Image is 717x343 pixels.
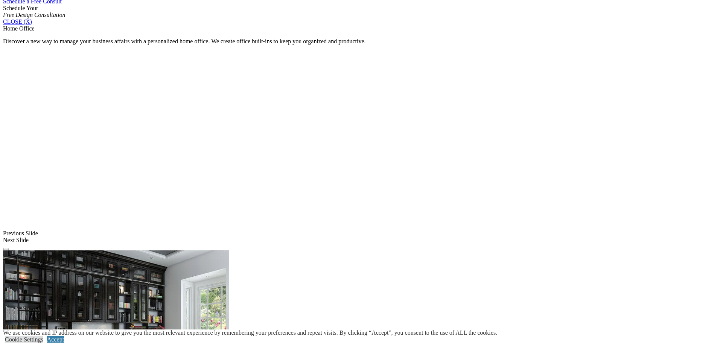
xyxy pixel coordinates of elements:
[3,38,714,45] p: Discover a new way to manage your business affairs with a personalized home office. We create off...
[3,12,65,18] em: Free Design Consultation
[3,237,714,244] div: Next Slide
[3,248,9,250] button: Click here to pause slide show
[3,18,32,25] a: CLOSE (X)
[47,336,64,343] a: Accept
[3,25,35,32] span: Home Office
[5,336,43,343] a: Cookie Settings
[3,5,65,18] span: Schedule Your
[3,329,497,336] div: We use cookies and IP address on our website to give you the most relevant experience by remember...
[3,230,714,237] div: Previous Slide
